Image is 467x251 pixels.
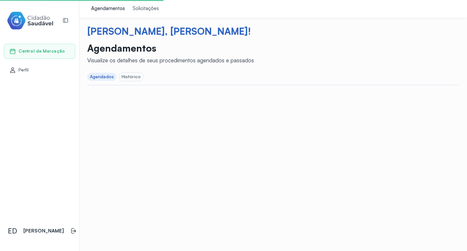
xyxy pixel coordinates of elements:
[90,74,114,80] div: Agendados
[91,6,125,12] div: Agendamentos
[23,228,64,234] p: [PERSON_NAME]
[18,67,29,73] span: Perfil
[8,227,17,235] span: ED
[87,25,459,37] div: [PERSON_NAME], [PERSON_NAME]!
[87,42,254,54] p: Agendamentos
[122,74,141,80] div: Histórico
[9,67,70,73] a: Perfil
[7,10,54,31] img: cidadao-saudavel-filled-logo.svg
[18,48,65,54] span: Central de Marcação
[87,57,254,64] div: Visualize os detalhes de seus procedimentos agendados e passados
[133,6,159,12] div: Solicitações
[9,48,70,55] a: Central de Marcação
